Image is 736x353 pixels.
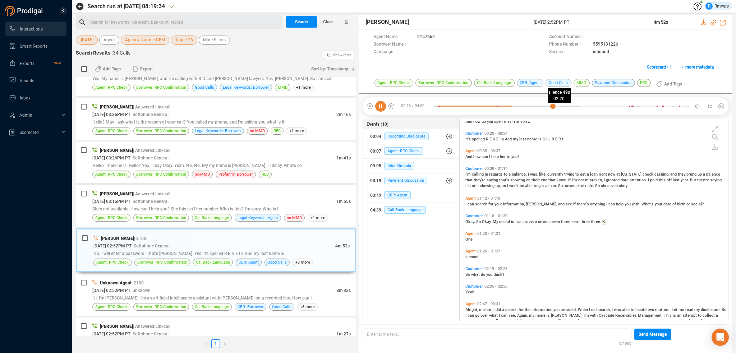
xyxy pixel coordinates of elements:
span: 1m 55s [336,199,351,204]
span: I [546,137,548,141]
span: or [576,184,581,188]
span: is [511,219,515,224]
span: Agent: RPC Check [384,147,423,155]
span: Tags • 16 [175,36,193,45]
span: birth [677,202,686,206]
span: [PERSON_NAME] [101,236,134,241]
span: zero [529,219,538,224]
span: social? [691,202,704,206]
span: I [465,202,468,206]
span: balance [706,172,720,177]
span: | Softphone General [130,112,169,117]
img: prodigal-logo [5,6,45,16]
span: your [655,202,663,206]
span: 1m 41s [336,155,351,161]
span: Scorecard • 1 [647,61,672,73]
span: you [625,202,632,206]
span: end [541,178,548,182]
span: Clear [323,16,333,28]
span: it's [465,184,472,188]
span: on [526,178,532,182]
span: this [659,178,667,182]
button: Agent [99,36,119,45]
span: Borrower: RPC Confirmation [136,214,186,221]
span: | Answered Linkcall [133,148,170,153]
span: Agent: RPC Check [95,171,128,178]
div: 03:49 [370,190,381,201]
span: be [520,184,525,188]
span: no-MMD [287,214,302,221]
span: She's not available. How can I help you? She this isn't her number. Who is this? I'm sorry. Who is t [92,206,279,212]
span: It's [465,137,472,141]
span: 4m 52s [335,243,350,249]
span: off [667,178,673,182]
span: now [608,172,616,177]
span: sixty. [619,184,628,188]
span: K [493,137,496,141]
span: | Softphone General [130,199,169,204]
div: 00:07 [370,145,381,157]
button: Tags • 16 [171,36,197,45]
span: up [698,172,703,177]
button: 03:49CBR: Agent [363,188,459,203]
span: for [488,202,494,206]
span: three [580,219,591,224]
span: my [513,137,519,141]
span: help [491,154,500,159]
span: check [643,172,654,177]
span: how [473,154,482,159]
span: I [557,178,559,182]
span: 8m 33s [336,288,351,293]
a: Smart Reports [9,39,61,53]
span: | Answered Linkcall [133,191,170,196]
span: And [465,119,473,124]
span: R [558,137,562,141]
span: seven [538,219,549,224]
button: Sort by: Timestamp [307,63,356,75]
span: [PERSON_NAME] [100,104,133,110]
span: spell [494,119,504,124]
span: So [595,184,601,188]
span: currently [547,172,564,177]
div: 00:04 [370,131,381,142]
span: you [486,272,493,277]
span: I'm [514,119,520,124]
li: Interactions [5,22,66,36]
span: there's [577,202,590,206]
span: like, [539,172,547,177]
span: So [465,272,471,277]
span: that? [504,119,514,124]
span: right [599,172,608,177]
span: and [558,202,566,206]
span: [PERSON_NAME] [100,148,133,153]
span: that [548,178,557,182]
div: 04:39 [370,204,381,216]
button: Export [129,63,157,75]
span: If [568,178,572,182]
span: Borrower: RPC Confirmation [137,259,187,266]
span: I [507,184,509,188]
span: Search [295,16,308,28]
span: Unknown Agent [100,280,132,285]
span: seven [607,184,619,188]
div: [PERSON_NAME]| 2100[DATE] 02:52PM PT| Softphone General4m 52sNo. I will enter a password. That's ... [76,228,356,272]
span: a [509,172,512,177]
span: +1 more [308,214,328,222]
span: | unknown [130,288,151,293]
span: calling [472,172,485,177]
span: I [528,172,530,177]
span: Borrower: RPC Confirmation [136,303,186,310]
span: second. [465,255,479,259]
span: name [527,137,538,141]
span: spelled [472,137,486,141]
button: Add Tags [91,63,125,75]
span: K. [602,219,606,224]
span: I [606,202,608,206]
span: and [670,172,678,177]
div: grid [464,121,728,320]
span: mistaken, [585,178,604,182]
span: New! [54,56,61,70]
span: +3 more [293,259,313,266]
span: can [468,202,475,206]
button: 03:19Payment Discussion [363,173,459,188]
